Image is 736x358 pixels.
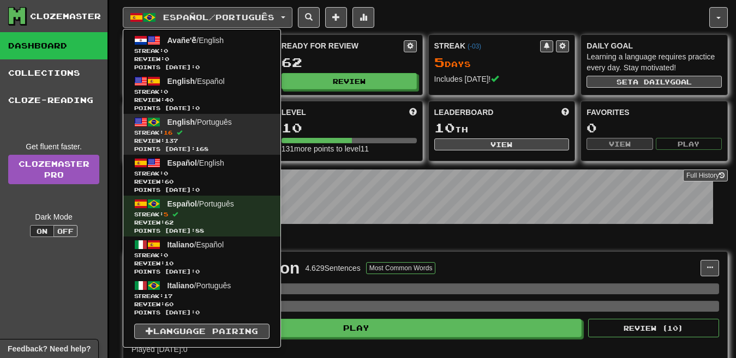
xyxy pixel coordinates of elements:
span: Played [DATE]: 0 [131,345,187,354]
button: Review (10) [588,319,719,337]
span: / Português [167,118,232,126]
span: / Português [167,281,231,290]
span: Streak: [134,47,270,55]
span: Points [DATE]: 0 [134,308,270,317]
span: Streak: [134,251,270,259]
span: Review: 40 [134,96,270,104]
span: 10 [434,120,455,135]
div: th [434,121,570,135]
span: This week in points, UTC [561,107,569,118]
div: Clozemaster [30,11,101,22]
button: On [30,225,54,237]
span: Streak: [134,210,270,219]
a: English/EspañolStreak:0 Review:40Points [DATE]:0 [123,73,280,114]
span: Points [DATE]: 0 [134,186,270,194]
a: Italiano/EspañolStreak:0 Review:10Points [DATE]:0 [123,236,280,277]
span: Points [DATE]: 88 [134,227,270,235]
span: Review: 60 [134,178,270,186]
button: View [587,138,653,150]
span: / Español [167,77,225,86]
span: Español [167,159,197,167]
span: Review: 0 [134,55,270,63]
button: Review [282,73,417,89]
span: English [167,77,195,86]
div: 0 [587,121,722,135]
button: Español/Português [123,7,292,28]
div: Day s [434,56,570,70]
button: Full History [683,169,728,181]
span: Leaderboard [434,107,494,118]
div: Daily Goal [587,40,722,51]
a: Italiano/PortuguêsStreak:17 Review:60Points [DATE]:0 [123,277,280,318]
span: Points [DATE]: 0 [134,63,270,71]
span: 0 [164,88,168,95]
span: Streak: [134,292,270,300]
span: Open feedback widget [8,343,91,354]
span: / English [167,36,224,45]
button: Play [131,319,582,337]
p: In Progress [123,235,728,246]
div: Get fluent faster. [8,141,99,152]
span: Italiano [167,281,194,290]
span: 0 [164,47,168,54]
span: 5 [164,211,168,217]
span: Streak: [134,169,270,178]
span: 5 [434,54,445,70]
span: / Español [167,240,224,249]
div: Learning a language requires practice every day. Stay motivated! [587,51,722,73]
span: Español / Português [163,13,274,22]
span: Review: 10 [134,259,270,268]
button: Add sentence to collection [325,7,347,28]
span: Score more points to level up [409,107,417,118]
a: Avañe'ẽ/EnglishStreak:0 Review:0Points [DATE]:0 [123,32,280,73]
span: 16 [164,129,172,136]
a: ClozemasterPro [8,155,99,184]
span: 0 [164,170,168,177]
a: Language Pairing [134,324,270,339]
a: (-03) [468,43,481,50]
button: Play [656,138,722,150]
a: Español/PortuguêsStreak:5 Review:62Points [DATE]:88 [123,196,280,236]
span: Avañe'ẽ [167,36,197,45]
div: Streak [434,40,541,51]
span: Review: 137 [134,137,270,145]
span: Level [282,107,306,118]
span: Review: 60 [134,300,270,308]
div: 10 [282,121,417,135]
button: Search sentences [298,7,320,28]
div: 4.629 Sentences [305,263,360,274]
span: 0 [164,252,168,258]
span: Español [167,199,197,208]
a: English/PortuguêsStreak:16 Review:137Points [DATE]:168 [123,114,280,155]
span: Italiano [167,240,194,249]
button: View [434,138,570,150]
span: 17 [164,293,172,299]
span: Points [DATE]: 168 [134,145,270,153]
div: 131 more points to level 11 [282,143,417,154]
span: Points [DATE]: 0 [134,104,270,112]
button: More stats [352,7,374,28]
div: 62 [282,56,417,69]
button: Off [53,225,77,237]
div: Dark Mode [8,211,99,222]
button: Most Common Words [366,262,436,274]
div: Ready for Review [282,40,404,51]
a: Español/EnglishStreak:0 Review:60Points [DATE]:0 [123,155,280,196]
span: Review: 62 [134,219,270,227]
span: Streak: [134,88,270,96]
div: Favorites [587,107,722,118]
span: / Português [167,199,234,208]
span: a daily [633,78,670,86]
span: Streak: [134,129,270,137]
span: English [167,118,195,126]
div: Includes [DATE]! [434,74,570,84]
span: / English [167,159,224,167]
span: Points [DATE]: 0 [134,268,270,276]
button: Seta dailygoal [587,76,722,88]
